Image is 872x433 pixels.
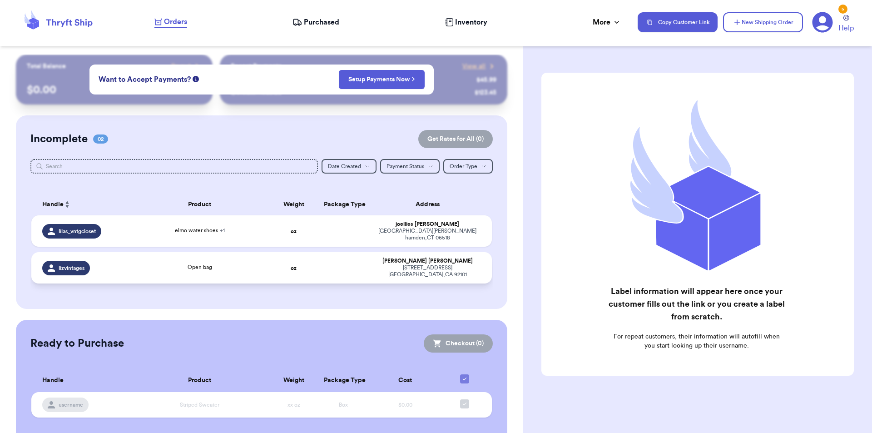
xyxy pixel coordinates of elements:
[368,369,443,392] th: Cost
[231,62,281,71] p: Recent Payments
[154,16,187,28] a: Orders
[462,62,496,71] a: View all
[304,17,339,28] span: Purchased
[723,12,803,32] button: New Shipping Order
[838,15,854,34] a: Help
[27,83,202,97] p: $ 0.00
[42,200,64,209] span: Handle
[318,194,368,215] th: Package Type
[318,369,368,392] th: Package Type
[292,17,339,28] a: Purchased
[424,334,493,353] button: Checkout (0)
[30,132,88,146] h2: Incomplete
[380,159,440,174] button: Payment Status
[130,194,269,215] th: Product
[171,62,202,71] a: Payout
[374,264,481,278] div: [STREET_ADDRESS] [GEOGRAPHIC_DATA] , CA 92101
[64,199,71,210] button: Sort ascending
[130,369,269,392] th: Product
[348,75,415,84] a: Setup Payments Now
[59,264,84,272] span: lizvintages
[450,164,477,169] span: Order Type
[291,265,297,271] strong: oz
[30,159,318,174] input: Search
[269,369,318,392] th: Weight
[476,75,496,85] div: $ 45.99
[368,194,492,215] th: Address
[812,12,833,33] a: 5
[386,164,424,169] span: Payment Status
[608,332,785,350] p: For repeat customers, their information will autofill when you start looking up their username.
[328,164,361,169] span: Date Created
[287,402,300,408] span: xx oz
[164,16,187,27] span: Orders
[445,17,487,28] a: Inventory
[322,159,377,174] button: Date Created
[175,228,225,233] span: elmo water shoes
[838,23,854,34] span: Help
[374,221,481,228] div: joellies [PERSON_NAME]
[418,130,493,148] button: Get Rates for All (0)
[188,264,212,270] span: Open bag
[443,159,493,174] button: Order Type
[475,88,496,97] div: $ 123.45
[339,402,348,408] span: Box
[398,402,412,408] span: $0.00
[59,228,96,235] span: lilas_vntgcloset
[291,229,297,234] strong: oz
[269,194,318,215] th: Weight
[27,62,66,71] p: Total Balance
[838,5,847,14] div: 5
[59,401,83,408] span: username
[220,228,225,233] span: + 1
[638,12,718,32] button: Copy Customer Link
[462,62,486,71] span: View all
[374,258,481,264] div: [PERSON_NAME] [PERSON_NAME]
[374,228,481,241] div: [GEOGRAPHIC_DATA][PERSON_NAME] hamden , CT 06518
[99,74,191,85] span: Want to Accept Payments?
[180,402,219,408] span: Striped Sweater
[93,134,108,144] span: 02
[455,17,487,28] span: Inventory
[593,17,621,28] div: More
[171,62,191,71] span: Payout
[339,70,425,89] button: Setup Payments Now
[42,376,64,385] span: Handle
[608,285,785,323] h2: Label information will appear here once your customer fills out the link or you create a label fr...
[30,336,124,351] h2: Ready to Purchase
